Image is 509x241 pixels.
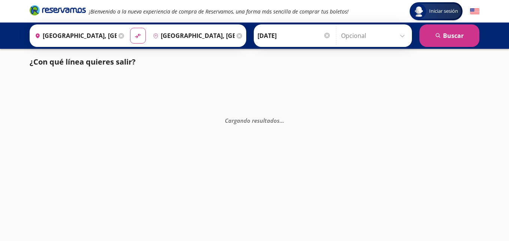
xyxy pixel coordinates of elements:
[419,24,479,47] button: Buscar
[30,56,136,68] p: ¿Con qué línea quieres salir?
[283,117,284,124] span: .
[30,5,86,18] a: Brand Logo
[30,5,86,16] i: Brand Logo
[341,26,408,45] input: Opcional
[426,8,461,15] span: Iniciar sesión
[470,7,479,16] button: English
[150,26,235,45] input: Buscar Destino
[89,8,349,15] em: ¡Bienvenido a la nueva experiencia de compra de Reservamos, una forma más sencilla de comprar tus...
[225,117,284,124] em: Cargando resultados
[32,26,117,45] input: Buscar Origen
[281,117,283,124] span: .
[257,26,331,45] input: Elegir Fecha
[280,117,281,124] span: .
